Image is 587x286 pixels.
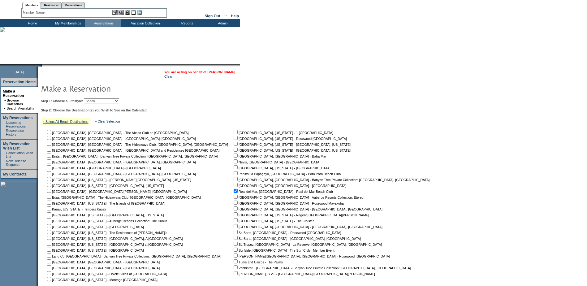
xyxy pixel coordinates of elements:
nobr: [GEOGRAPHIC_DATA], [US_STATE] - [GEOGRAPHIC_DATA] [46,249,144,252]
a: Reservation Home [3,80,36,84]
nobr: Bintan, [GEOGRAPHIC_DATA] - Banyan Tree Private Collection: [GEOGRAPHIC_DATA], [GEOGRAPHIC_DATA] [46,154,218,158]
td: · [4,129,5,136]
a: Upcoming Reservations [6,121,26,128]
a: New Release Requests [6,159,26,167]
nobr: [GEOGRAPHIC_DATA], [GEOGRAPHIC_DATA] - [GEOGRAPHIC_DATA], [GEOGRAPHIC_DATA] [46,137,196,141]
nobr: [GEOGRAPHIC_DATA], [US_STATE] - Montage [GEOGRAPHIC_DATA] [46,278,158,282]
nobr: [GEOGRAPHIC_DATA], [GEOGRAPHIC_DATA] - [GEOGRAPHIC_DATA], [GEOGRAPHIC_DATA] [232,225,382,229]
nobr: [GEOGRAPHIC_DATA], [US_STATE] - Ho'olei Villas at [GEOGRAPHIC_DATA] [46,272,167,276]
nobr: [GEOGRAPHIC_DATA], [US_STATE] - Regent [GEOGRAPHIC_DATA][PERSON_NAME] [232,213,369,217]
nobr: [GEOGRAPHIC_DATA], [US_STATE] - [GEOGRAPHIC_DATA] [232,166,330,170]
nobr: [GEOGRAPHIC_DATA], [GEOGRAPHIC_DATA] - [GEOGRAPHIC_DATA], [GEOGRAPHIC_DATA] [46,172,196,176]
a: Help [231,14,239,18]
nobr: [GEOGRAPHIC_DATA], [US_STATE] - [GEOGRAPHIC_DATA] [46,225,144,229]
nobr: St. Barts, [GEOGRAPHIC_DATA] - Rosewood [GEOGRAPHIC_DATA] [232,231,341,235]
nobr: [PERSON_NAME], B.V.I. - [GEOGRAPHIC_DATA] [GEOGRAPHIC_DATA][PERSON_NAME] [232,272,375,276]
a: Search Availability [6,106,34,110]
nobr: [GEOGRAPHIC_DATA], [GEOGRAPHIC_DATA] - [GEOGRAPHIC_DATA] [232,184,346,188]
a: Make a Reservation [3,89,24,98]
nobr: [GEOGRAPHIC_DATA], [US_STATE] - The Residences of [PERSON_NAME]'a [46,231,167,235]
img: Reservations [131,10,136,15]
a: My Reservations [3,116,32,120]
td: · [4,159,5,167]
a: Reservation History [6,129,24,136]
nobr: [PERSON_NAME][GEOGRAPHIC_DATA], [GEOGRAPHIC_DATA] - Rosewood [GEOGRAPHIC_DATA] [232,254,390,258]
a: Residences [41,2,62,8]
nobr: [GEOGRAPHIC_DATA], [GEOGRAPHIC_DATA] - [GEOGRAPHIC_DATA], [GEOGRAPHIC_DATA] [232,207,382,211]
nobr: [GEOGRAPHIC_DATA], [US_STATE] - 1 [GEOGRAPHIC_DATA] [232,131,333,135]
img: Impersonate [125,10,130,15]
nobr: [GEOGRAPHIC_DATA], [US_STATE] - [GEOGRAPHIC_DATA] at [GEOGRAPHIC_DATA] [46,243,183,246]
img: b_calculator.gif [137,10,142,15]
nobr: [GEOGRAPHIC_DATA], [US_STATE] - [GEOGRAPHIC_DATA], [US_STATE] [232,143,351,146]
td: My Memberships [50,19,85,27]
nobr: Turks and Caicos - The Palms [232,260,283,264]
td: Vacation Collection [121,19,169,27]
nobr: [GEOGRAPHIC_DATA], [US_STATE] - [GEOGRAPHIC_DATA], [US_STATE] [46,184,164,188]
a: Reservations [62,2,85,8]
nobr: [GEOGRAPHIC_DATA], [US_STATE] - [PERSON_NAME][GEOGRAPHIC_DATA], [US_STATE] [46,178,191,182]
nobr: Nevis, [GEOGRAPHIC_DATA] - [GEOGRAPHIC_DATA] [232,160,320,164]
nobr: Lang Co, [GEOGRAPHIC_DATA] - Banyan Tree Private Collection: [GEOGRAPHIC_DATA], [GEOGRAPHIC_DATA] [46,254,221,258]
div: Member Name: [23,10,47,15]
nobr: [GEOGRAPHIC_DATA], [US_STATE] - Rosewood [GEOGRAPHIC_DATA] [232,137,347,141]
nobr: [GEOGRAPHIC_DATA], [US_STATE] - Auberge Resorts Collection: The Dunlin [46,219,167,223]
a: Cancellation Wish List [6,151,33,158]
nobr: Surfside, [GEOGRAPHIC_DATA] - The Surf Club - Member Event [232,249,335,252]
b: Step 1: Choose a Lifestyle: [41,99,83,103]
td: · [4,151,5,158]
nobr: [GEOGRAPHIC_DATA], [GEOGRAPHIC_DATA] - [GEOGRAPHIC_DATA] [46,266,160,270]
img: promoShadowLeftCorner.gif [40,64,42,67]
nobr: Peninsula Papagayo, [GEOGRAPHIC_DATA] - Poro Poro Beach Club [232,172,341,176]
span: You are acting on behalf of: [164,70,235,74]
nobr: Ibiza, [GEOGRAPHIC_DATA] - The Hideaways Club: [GEOGRAPHIC_DATA], [GEOGRAPHIC_DATA] [46,196,201,199]
td: Reservations [85,19,121,27]
nobr: [GEOGRAPHIC_DATA] - [GEOGRAPHIC_DATA] - [GEOGRAPHIC_DATA] [46,166,161,170]
a: My Contracts [3,172,27,176]
td: Reports [169,19,204,27]
nobr: [GEOGRAPHIC_DATA], [US_STATE] - The Cloister [232,219,314,223]
a: Sign Out [205,14,220,18]
span: :: [224,14,227,18]
nobr: St. Barts, [GEOGRAPHIC_DATA] - [GEOGRAPHIC_DATA], [GEOGRAPHIC_DATA] [232,237,361,240]
td: Home [14,19,50,27]
span: [DATE] [14,70,24,74]
td: · [4,121,5,128]
nobr: [GEOGRAPHIC_DATA], [US_STATE] - [GEOGRAPHIC_DATA], [US_STATE] [232,149,351,152]
a: Clear [164,75,172,78]
img: View [119,10,124,15]
nobr: [GEOGRAPHIC_DATA], [GEOGRAPHIC_DATA] - [GEOGRAPHIC_DATA] [46,260,160,264]
img: b_edit.gif [112,10,118,15]
nobr: [GEOGRAPHIC_DATA] - [GEOGRAPHIC_DATA][PERSON_NAME], [GEOGRAPHIC_DATA] [46,190,187,193]
td: · [4,106,6,110]
b: » [4,98,6,102]
nobr: Kaua'i, [US_STATE] - Timbers Kaua'i [46,207,106,211]
nobr: [GEOGRAPHIC_DATA], [US_STATE] - The Islands of [GEOGRAPHIC_DATA] [46,201,165,205]
nobr: [GEOGRAPHIC_DATA], [GEOGRAPHIC_DATA] - The Hideaways Club: [GEOGRAPHIC_DATA], [GEOGRAPHIC_DATA] [46,143,228,146]
nobr: [GEOGRAPHIC_DATA], [GEOGRAPHIC_DATA] - Rosewood Mayakoba [232,201,344,205]
nobr: [GEOGRAPHIC_DATA], [GEOGRAPHIC_DATA] - [GEOGRAPHIC_DATA] and Residences [GEOGRAPHIC_DATA] [46,149,219,152]
b: Step 2: Choose the Destination(s) You Wish to See on the Calendar: [41,108,147,112]
nobr: Vabbinfaru, [GEOGRAPHIC_DATA] - Banyan Tree Private Collection: [GEOGRAPHIC_DATA], [GEOGRAPHIC_DATA] [232,266,411,270]
nobr: Real del Mar, [GEOGRAPHIC_DATA] - Real del Mar Beach Club [232,190,333,193]
a: » Select All Beach Destinations [43,120,88,123]
nobr: [GEOGRAPHIC_DATA], [GEOGRAPHIC_DATA] - Banyan Tree Private Collection: [GEOGRAPHIC_DATA], [GEOGRA... [232,178,429,182]
nobr: [GEOGRAPHIC_DATA], [US_STATE] - [GEOGRAPHIC_DATA], A [GEOGRAPHIC_DATA] [46,237,183,240]
td: Admin [204,19,240,27]
img: pgTtlMakeReservation.gif [41,82,165,94]
nobr: [GEOGRAPHIC_DATA], [GEOGRAPHIC_DATA] - Auberge Resorts Collection: Etereo [232,196,364,199]
nobr: [GEOGRAPHIC_DATA], [GEOGRAPHIC_DATA] - [GEOGRAPHIC_DATA], [GEOGRAPHIC_DATA] [46,160,196,164]
a: Browse Calendars [6,98,23,106]
a: » Clear Selection [95,119,120,123]
a: My Reservation Wish List [3,142,31,150]
nobr: St. Tropez, [GEOGRAPHIC_DATA] - La Reserve: [GEOGRAPHIC_DATA], [GEOGRAPHIC_DATA] [232,243,382,246]
nobr: [GEOGRAPHIC_DATA], [GEOGRAPHIC_DATA] - The Abaco Club on [GEOGRAPHIC_DATA] [46,131,189,135]
nobr: [GEOGRAPHIC_DATA], [US_STATE] - [GEOGRAPHIC_DATA], [US_STATE] [46,213,164,217]
nobr: [GEOGRAPHIC_DATA], [GEOGRAPHIC_DATA] - Baha Mar [232,154,326,158]
a: [PERSON_NAME] [208,70,235,74]
a: Members [22,2,41,9]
